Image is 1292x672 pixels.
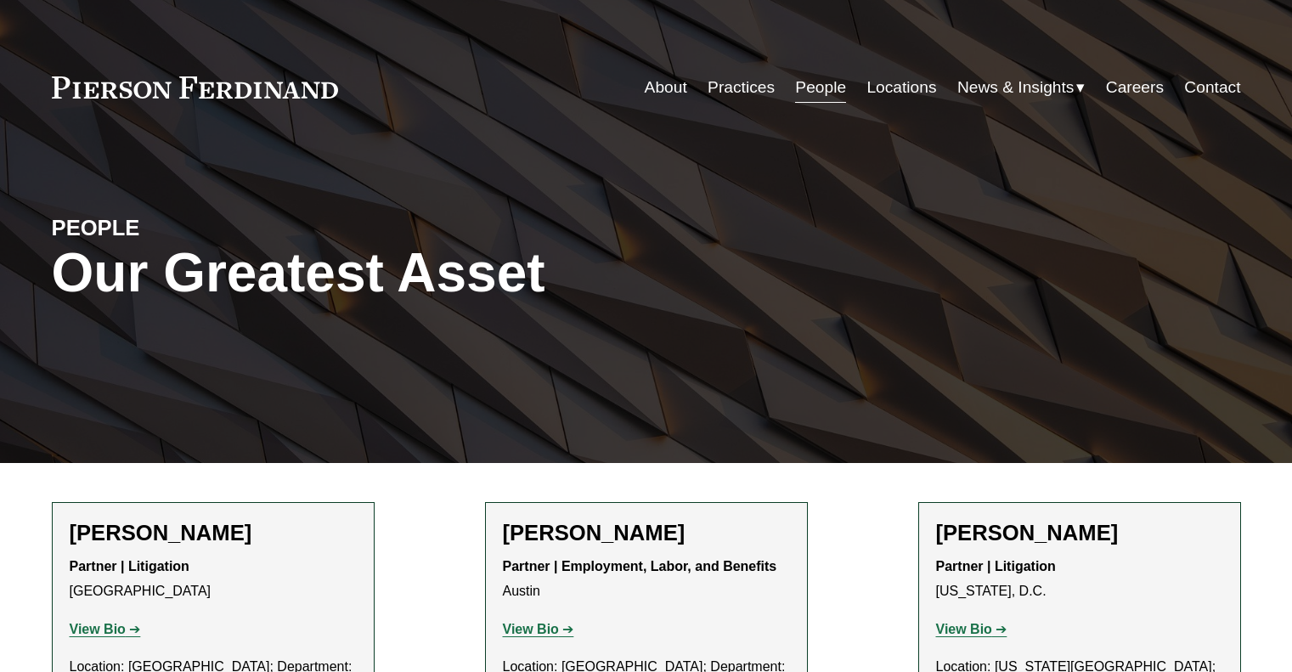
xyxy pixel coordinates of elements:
a: People [795,71,846,104]
h1: Our Greatest Asset [52,242,844,304]
h2: [PERSON_NAME] [936,520,1223,546]
strong: Partner | Litigation [936,559,1056,573]
a: View Bio [503,622,574,636]
h4: PEOPLE [52,214,349,241]
p: [US_STATE], D.C. [936,555,1223,604]
p: Austin [503,555,790,604]
span: News & Insights [957,73,1075,103]
strong: View Bio [70,622,126,636]
a: View Bio [936,622,1007,636]
strong: Partner | Litigation [70,559,189,573]
strong: View Bio [936,622,992,636]
h2: [PERSON_NAME] [503,520,790,546]
h2: [PERSON_NAME] [70,520,357,546]
a: About [645,71,687,104]
strong: View Bio [503,622,559,636]
strong: Partner | Employment, Labor, and Benefits [503,559,777,573]
a: View Bio [70,622,141,636]
a: Practices [708,71,775,104]
a: Locations [866,71,936,104]
a: Careers [1106,71,1164,104]
a: Contact [1184,71,1240,104]
a: folder dropdown [957,71,1086,104]
p: [GEOGRAPHIC_DATA] [70,555,357,604]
